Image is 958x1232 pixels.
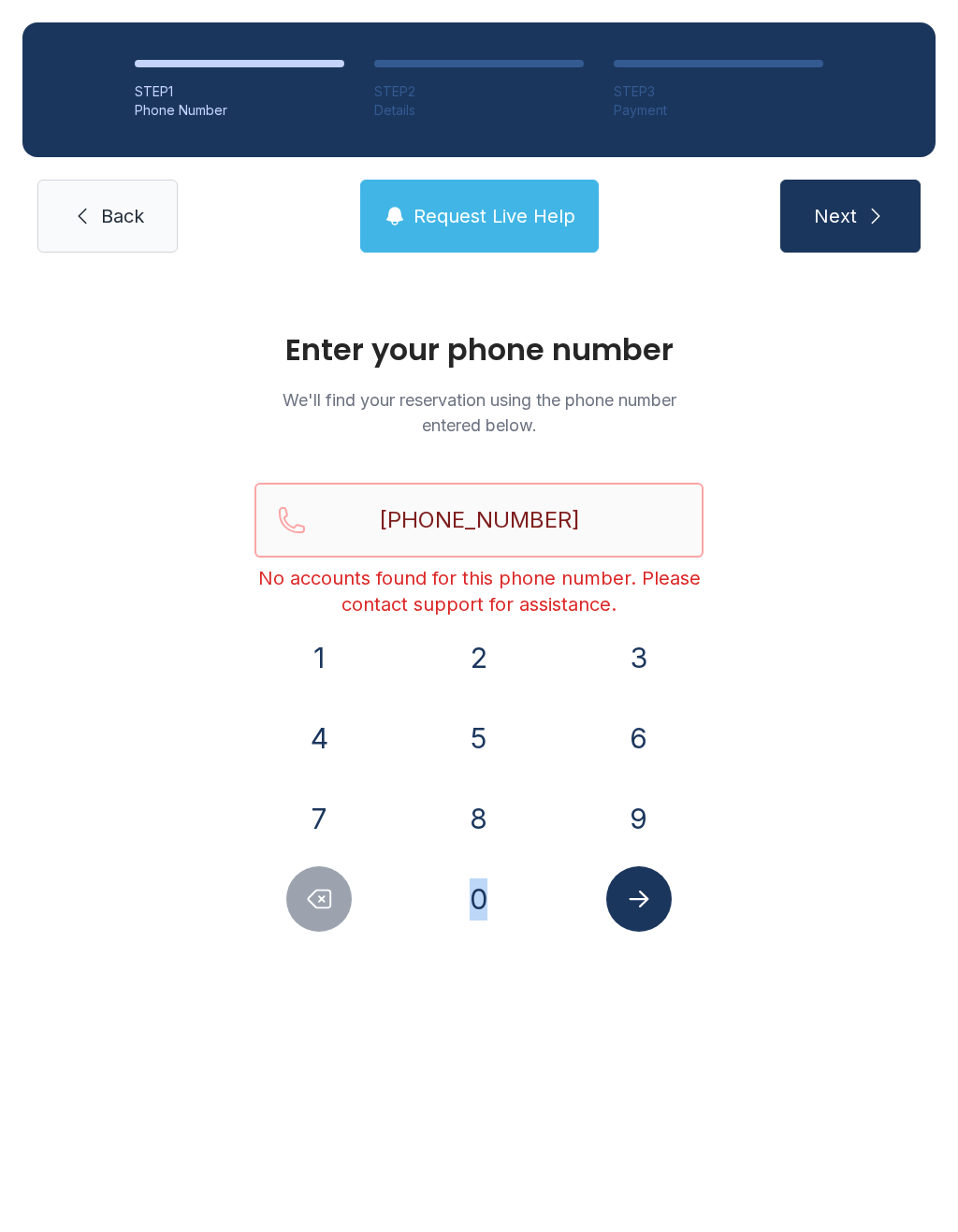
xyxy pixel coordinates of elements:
[446,866,512,932] button: 0
[135,82,344,101] div: STEP 1
[606,625,672,690] button: 3
[446,786,512,851] button: 8
[614,82,823,101] div: STEP 3
[374,101,584,120] div: Details
[814,203,857,229] span: Next
[254,565,704,617] div: No accounts found for this phone number. Please contact support for assistance.
[254,335,704,365] h1: Enter your phone number
[606,705,672,771] button: 6
[606,866,672,932] button: Submit lookup form
[286,786,352,851] button: 7
[101,203,144,229] span: Back
[446,705,512,771] button: 5
[286,705,352,771] button: 4
[254,483,704,558] input: Reservation phone number
[135,101,344,120] div: Phone Number
[414,203,575,229] span: Request Live Help
[614,101,823,120] div: Payment
[606,786,672,851] button: 9
[446,625,512,690] button: 2
[374,82,584,101] div: STEP 2
[286,866,352,932] button: Delete number
[286,625,352,690] button: 1
[254,387,704,438] p: We'll find your reservation using the phone number entered below.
